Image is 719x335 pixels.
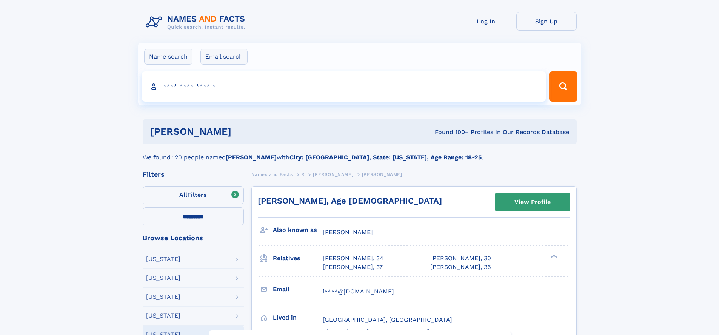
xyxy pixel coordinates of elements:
[143,186,244,204] label: Filters
[430,263,491,271] a: [PERSON_NAME], 36
[258,196,442,205] a: [PERSON_NAME], Age [DEMOGRAPHIC_DATA]
[142,71,546,102] input: search input
[301,170,305,179] a: R
[549,254,558,259] div: ❯
[514,193,551,211] div: View Profile
[226,154,277,161] b: [PERSON_NAME]
[273,252,323,265] h3: Relatives
[179,191,187,198] span: All
[313,172,353,177] span: [PERSON_NAME]
[289,154,482,161] b: City: [GEOGRAPHIC_DATA], State: [US_STATE], Age Range: 18-25
[362,172,402,177] span: [PERSON_NAME]
[150,127,333,136] h1: [PERSON_NAME]
[313,170,353,179] a: [PERSON_NAME]
[549,71,577,102] button: Search Button
[146,256,180,262] div: [US_STATE]
[143,235,244,241] div: Browse Locations
[273,224,323,236] h3: Also known as
[323,316,452,323] span: [GEOGRAPHIC_DATA], [GEOGRAPHIC_DATA]
[456,12,516,31] a: Log In
[323,228,373,236] span: [PERSON_NAME]
[273,311,323,324] h3: Lived in
[251,170,293,179] a: Names and Facts
[144,49,192,65] label: Name search
[333,128,569,136] div: Found 100+ Profiles In Our Records Database
[143,144,577,162] div: We found 120 people named with .
[301,172,305,177] span: R
[146,313,180,319] div: [US_STATE]
[146,294,180,300] div: [US_STATE]
[143,171,244,178] div: Filters
[146,275,180,281] div: [US_STATE]
[200,49,248,65] label: Email search
[323,263,383,271] a: [PERSON_NAME], 37
[516,12,577,31] a: Sign Up
[323,254,383,262] a: [PERSON_NAME], 34
[495,193,570,211] a: View Profile
[430,254,491,262] a: [PERSON_NAME], 30
[143,12,251,32] img: Logo Names and Facts
[273,283,323,296] h3: Email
